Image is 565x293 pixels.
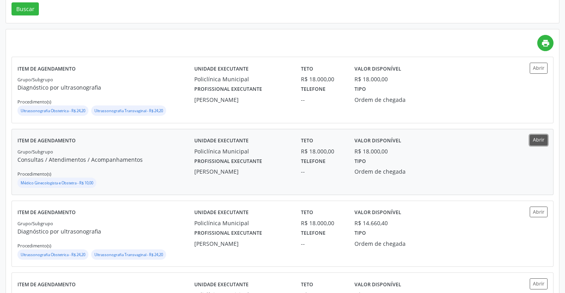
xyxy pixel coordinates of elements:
[194,219,290,227] div: Policlínica Municipal
[354,96,423,104] div: Ordem de chegada
[17,77,53,82] small: Grupo/Subgrupo
[354,227,366,239] label: Tipo
[301,96,343,104] div: --
[541,39,550,48] i: print
[194,147,290,155] div: Policlínica Municipal
[301,63,313,75] label: Teto
[194,96,290,104] div: [PERSON_NAME]
[17,227,194,236] p: Diagnóstico por ultrasonografia
[530,207,548,217] button: Abrir
[194,167,290,176] div: [PERSON_NAME]
[301,219,343,227] div: R$ 18.000,00
[354,167,423,176] div: Ordem de chegada
[194,75,290,83] div: Policlínica Municipal
[530,63,548,73] button: Abrir
[17,155,194,164] p: Consultas / Atendimentos / Acompanhamentos
[194,239,290,248] div: [PERSON_NAME]
[301,278,313,291] label: Teto
[301,147,343,155] div: R$ 18.000,00
[17,83,194,92] p: Diagnóstico por ultrasonografia
[194,207,249,219] label: Unidade executante
[194,278,249,291] label: Unidade executante
[17,220,53,226] small: Grupo/Subgrupo
[301,167,343,176] div: --
[354,83,366,96] label: Tipo
[17,243,51,249] small: Procedimento(s)
[301,135,313,147] label: Teto
[354,135,401,147] label: Valor disponível
[21,180,93,186] small: Médico Ginecologista e Obstetra - R$ 10,00
[354,147,388,155] div: R$ 18.000,00
[530,278,548,289] button: Abrir
[301,155,326,168] label: Telefone
[301,83,326,96] label: Telefone
[354,155,366,168] label: Tipo
[94,252,163,257] small: Ultrassonografia Transvaginal - R$ 24,20
[17,63,76,75] label: Item de agendamento
[194,83,262,96] label: Profissional executante
[21,108,85,113] small: Ultrassonografia Obstetrica - R$ 24,20
[17,171,51,177] small: Procedimento(s)
[537,35,554,51] a: print
[94,108,163,113] small: Ultrassonografia Transvaginal - R$ 24,20
[301,207,313,219] label: Teto
[301,75,343,83] div: R$ 18.000,00
[354,75,388,83] div: R$ 18.000,00
[11,2,39,16] button: Buscar
[17,135,76,147] label: Item de agendamento
[194,135,249,147] label: Unidade executante
[354,63,401,75] label: Valor disponível
[301,239,343,248] div: --
[17,278,76,291] label: Item de agendamento
[194,227,262,239] label: Profissional executante
[194,63,249,75] label: Unidade executante
[21,252,85,257] small: Ultrassonografia Obstetrica - R$ 24,20
[354,207,401,219] label: Valor disponível
[17,207,76,219] label: Item de agendamento
[17,99,51,105] small: Procedimento(s)
[530,135,548,146] button: Abrir
[17,149,53,155] small: Grupo/Subgrupo
[354,239,423,248] div: Ordem de chegada
[301,227,326,239] label: Telefone
[194,155,262,168] label: Profissional executante
[354,219,388,227] div: R$ 14.660,40
[354,278,401,291] label: Valor disponível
